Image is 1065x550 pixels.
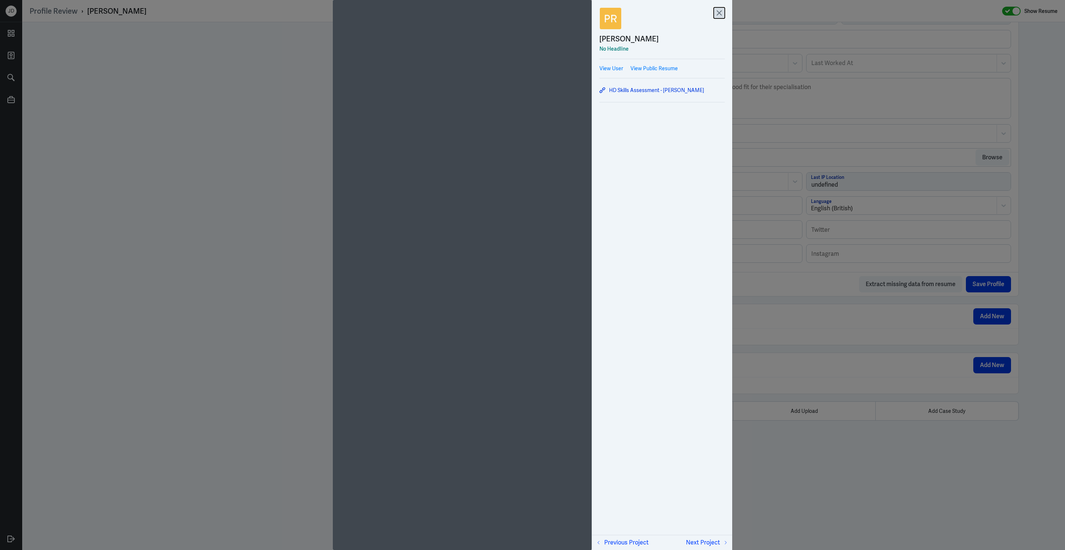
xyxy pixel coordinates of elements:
[595,538,649,547] button: Previous Project
[599,44,725,53] div: No Headline
[686,538,729,547] button: Next Project
[599,86,725,95] a: HD Skills Assessment - [PERSON_NAME]
[599,33,725,44] a: [PERSON_NAME]
[599,33,659,44] div: [PERSON_NAME]
[599,65,623,72] a: View User
[599,7,622,30] img: Paige Riddiford
[630,65,678,72] a: View Public Resume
